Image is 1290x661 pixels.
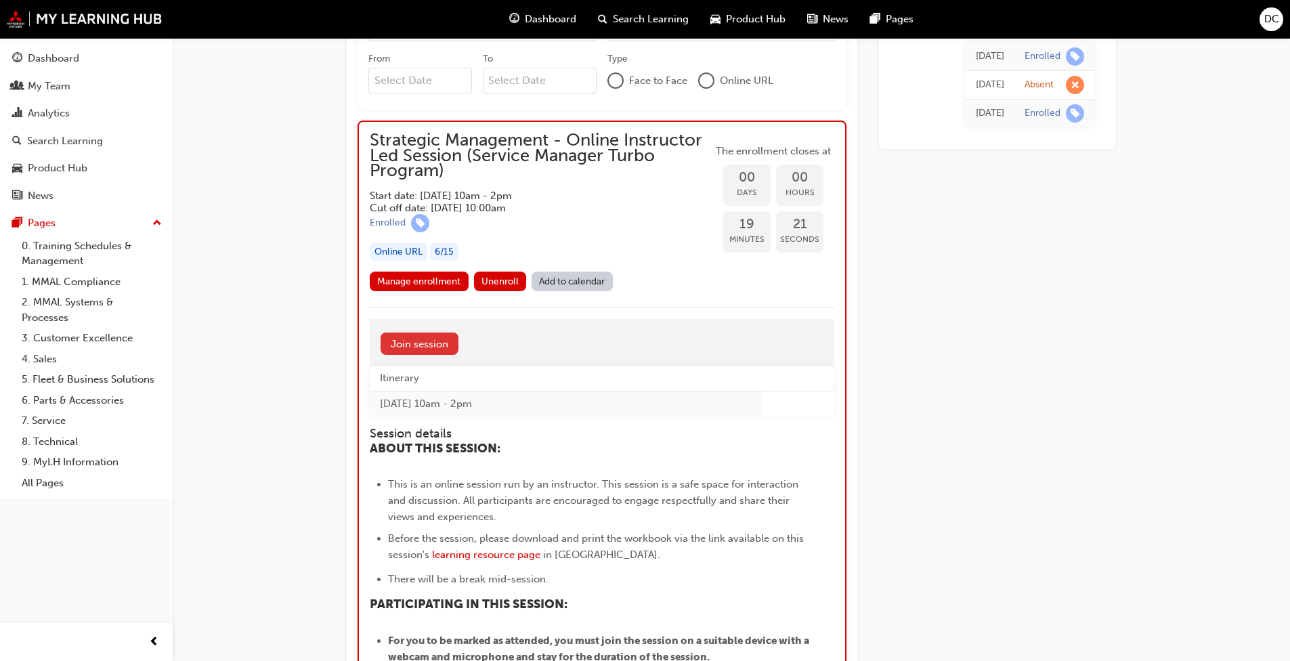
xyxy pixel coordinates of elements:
[16,473,167,494] a: All Pages
[368,52,390,66] div: From
[370,427,810,442] h4: Session details
[5,184,167,209] a: News
[498,5,587,33] a: guage-iconDashboard
[1025,106,1060,119] div: Enrolled
[5,43,167,211] button: DashboardMy TeamAnalyticsSearch LearningProduct HubNews
[28,106,70,121] div: Analytics
[5,101,167,126] a: Analytics
[5,129,167,154] a: Search Learning
[152,215,162,232] span: up-icon
[823,12,848,27] span: News
[543,549,660,561] span: in [GEOGRAPHIC_DATA].
[28,161,87,176] div: Product Hub
[474,272,527,291] button: Unenroll
[5,74,167,99] a: My Team
[370,133,834,297] button: Strategic Management - Online Instructor Led Session (Service Manager Turbo Program)Start date: [...
[27,133,103,149] div: Search Learning
[5,211,167,236] button: Pages
[613,12,689,27] span: Search Learning
[28,215,56,231] div: Pages
[370,243,427,261] div: Online URL
[388,478,801,523] span: This is an online session run by an instructor. This session is a safe space for interaction and ...
[16,452,167,473] a: 9. MyLH Information
[525,12,576,27] span: Dashboard
[7,10,163,28] img: mmal
[388,532,807,561] span: Before the session, please download and print the workbook via the link available on this session's
[481,276,519,287] span: Unenroll
[776,185,823,200] span: Hours
[483,52,493,66] div: To
[720,73,773,89] span: Online URL
[370,272,469,291] a: Manage enrollment
[723,217,771,232] span: 19
[28,51,79,66] div: Dashboard
[5,46,167,71] a: Dashboard
[483,68,597,93] input: To
[859,5,924,33] a: pages-iconPages
[16,369,167,390] a: 5. Fleet & Business Solutions
[149,634,159,651] span: prev-icon
[16,292,167,328] a: 2. MMAL Systems & Processes
[509,11,519,28] span: guage-icon
[12,190,22,202] span: news-icon
[1260,7,1283,31] button: DC
[12,135,22,148] span: search-icon
[1066,75,1084,93] span: learningRecordVerb_ABSENT-icon
[370,441,500,456] span: ABOUT THIS SESSION:
[430,243,458,261] div: 6 / 15
[370,133,712,179] span: Strategic Management - Online Instructor Led Session (Service Manager Turbo Program)
[16,349,167,370] a: 4. Sales
[870,11,880,28] span: pages-icon
[1025,78,1054,91] div: Absent
[28,79,70,94] div: My Team
[12,217,22,230] span: pages-icon
[1066,104,1084,122] span: learningRecordVerb_ENROLL-icon
[726,12,786,27] span: Product Hub
[16,431,167,452] a: 8. Technical
[807,11,817,28] span: news-icon
[723,232,771,247] span: Minutes
[710,11,721,28] span: car-icon
[776,217,823,232] span: 21
[607,52,628,66] div: Type
[368,68,472,93] input: From
[5,156,167,181] a: Product Hub
[12,81,22,93] span: people-icon
[700,5,796,33] a: car-iconProduct Hub
[432,549,540,561] a: learning resource page
[776,170,823,186] span: 00
[886,12,913,27] span: Pages
[12,53,22,65] span: guage-icon
[12,163,22,175] span: car-icon
[411,214,429,232] span: learningRecordVerb_ENROLL-icon
[587,5,700,33] a: search-iconSearch Learning
[28,188,53,204] div: News
[370,202,691,214] h5: Cut off date: [DATE] 10:00am
[976,48,1004,64] div: Tue Mar 18 2025 10:15:05 GMT+1030 (Australian Central Daylight Time)
[1025,49,1060,62] div: Enrolled
[12,108,22,120] span: chart-icon
[598,11,607,28] span: search-icon
[532,272,613,291] a: Add to calendar
[370,217,406,230] div: Enrolled
[370,366,763,391] th: Itinerary
[370,391,763,416] td: [DATE] 10am - 2pm
[370,597,567,612] span: PARTICIPATING IN THIS SESSION:
[976,77,1004,92] div: Tue Dec 17 2024 10:00:00 GMT+1030 (Australian Central Daylight Time)
[1066,47,1084,65] span: learningRecordVerb_ENROLL-icon
[1264,12,1279,27] span: DC
[16,390,167,411] a: 6. Parts & Accessories
[796,5,859,33] a: news-iconNews
[16,328,167,349] a: 3. Customer Excellence
[723,185,771,200] span: Days
[16,272,167,293] a: 1. MMAL Compliance
[16,410,167,431] a: 7. Service
[381,333,458,355] a: Join session
[976,105,1004,121] div: Thu Jul 25 2024 16:43:16 GMT+0930 (Australian Central Standard Time)
[16,236,167,272] a: 0. Training Schedules & Management
[370,190,691,202] h5: Start date: [DATE] 10am - 2pm
[776,232,823,247] span: Seconds
[723,170,771,186] span: 00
